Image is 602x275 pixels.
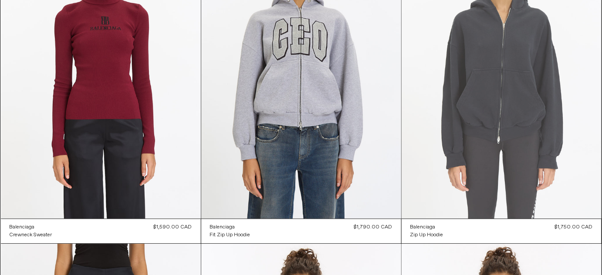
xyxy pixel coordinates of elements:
div: $1,750.00 CAD [555,223,593,231]
div: Fit Zip Up Hoodie [210,231,250,239]
a: Crewneck Sweater [10,231,52,239]
div: $1,590.00 CAD [154,223,192,231]
div: Crewneck Sweater [10,231,52,239]
div: Balenciaga [410,224,436,231]
a: Balenciaga [210,223,250,231]
a: Fit Zip Up Hoodie [210,231,250,239]
div: Balenciaga [210,224,235,231]
div: Balenciaga [10,224,35,231]
a: Balenciaga [410,223,443,231]
a: Zip Up Hoodie [410,231,443,239]
a: Balenciaga [10,223,52,231]
div: $1,790.00 CAD [354,223,392,231]
div: Zip Up Hoodie [410,231,443,239]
